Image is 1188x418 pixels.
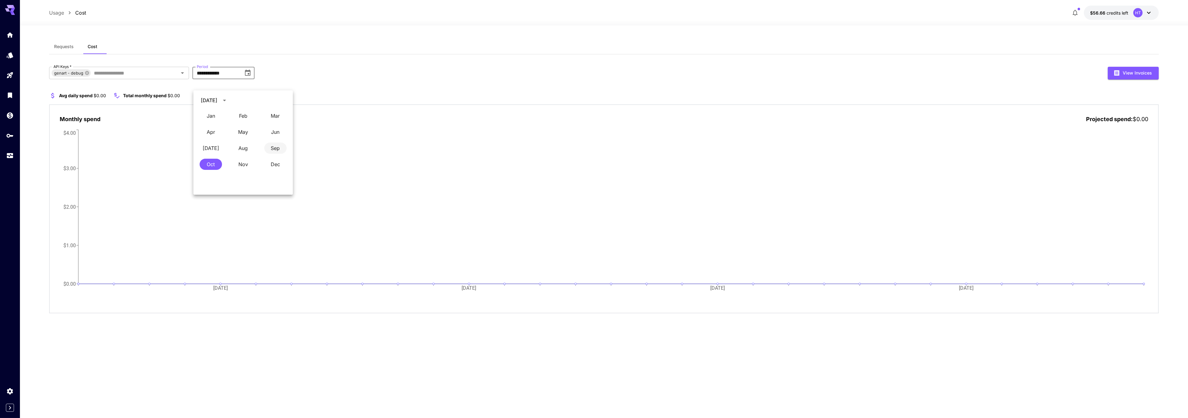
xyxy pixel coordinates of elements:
button: November [232,159,254,170]
div: Wallet [6,111,14,119]
label: API Keys [53,64,71,69]
tspan: [DATE] [462,285,476,291]
a: Usage [49,9,64,16]
div: genart - debug [52,69,91,77]
button: calendar view is open, switch to year view [219,95,230,106]
tspan: $2.00 [63,204,76,210]
span: Cost [88,44,97,49]
button: April [200,126,222,138]
iframe: Chat Widget [1157,388,1188,418]
tspan: $0.00 [63,281,76,287]
button: August [232,143,254,154]
button: $56.66308HT [1084,6,1159,20]
a: View Invoices [1108,70,1159,75]
tspan: [DATE] [959,285,974,291]
button: July [200,143,222,154]
button: Choose date, selected date is Oct 1, 2025 [242,67,254,79]
div: Home [6,31,14,39]
div: Usage [6,150,14,157]
span: $56.66 [1090,10,1107,16]
div: HT [1133,8,1143,17]
div: API Keys [6,132,14,139]
span: $0.00 [94,93,106,98]
button: January [200,110,222,121]
nav: breadcrumb [49,9,86,16]
tspan: $4.00 [63,130,76,136]
button: Open [178,69,187,77]
a: Cost [75,9,86,16]
button: View Invoices [1108,67,1159,80]
span: $0.00 [168,93,180,98]
div: Settings [6,387,14,395]
span: genart - debug [52,70,86,77]
button: March [264,110,287,121]
span: Projected spend: [1086,116,1133,122]
span: Total monthly spend [123,93,167,98]
div: Models [6,51,14,59]
button: December [264,159,287,170]
tspan: [DATE] [710,285,725,291]
label: Period [197,64,208,69]
tspan: $1.00 [63,242,76,248]
span: Avg daily spend [59,93,93,98]
button: June [264,126,287,138]
div: Playground [6,71,14,79]
button: October [200,159,222,170]
span: credits left [1107,10,1128,16]
button: Expand sidebar [6,404,14,412]
tspan: [DATE] [213,285,228,291]
div: [DATE] [201,97,217,104]
tspan: $3.00 [63,165,76,171]
p: Monthly spend [60,115,100,123]
div: Library [6,91,14,99]
div: $56.66308 [1090,10,1128,16]
span: Requests [54,44,74,49]
button: May [232,126,254,138]
button: February [232,110,254,121]
button: September [264,143,287,154]
span: $0.00 [1133,116,1148,122]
